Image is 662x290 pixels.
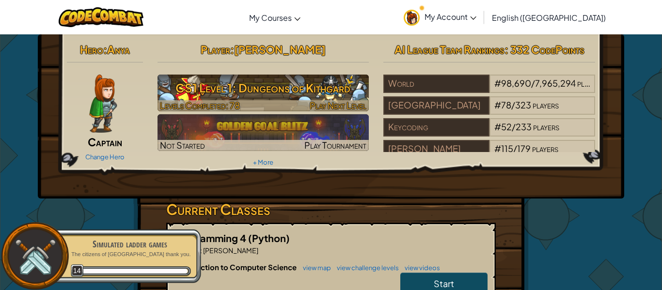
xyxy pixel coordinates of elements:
span: players [532,143,558,154]
span: : 332 CodePoints [504,43,584,56]
a: view map [298,264,331,272]
span: My Courses [249,13,292,23]
span: Levels Completed: 78 [160,100,240,111]
a: My Courses [244,4,305,31]
div: World [383,75,489,93]
span: AI League Team Rankings [394,43,504,56]
span: # [494,143,501,154]
span: 233 [516,121,532,132]
span: Play Tournament [304,139,366,151]
img: CS1 Level 1: Dungeons of Kithgard [158,75,369,111]
span: # [494,99,501,110]
img: swords.png [13,234,57,278]
span: 115 [501,143,513,154]
span: Anya [107,43,130,56]
img: Golden Goal [158,114,369,151]
span: / [513,143,517,154]
div: [GEOGRAPHIC_DATA] [383,96,489,115]
span: [PERSON_NAME] [202,246,258,255]
div: Simulated ladder games [69,237,191,251]
span: : [200,246,202,255]
span: # [494,77,501,89]
a: English ([GEOGRAPHIC_DATA]) [487,4,611,31]
a: My Account [399,2,481,32]
span: 14 [71,264,84,277]
span: / [531,77,535,89]
a: [GEOGRAPHIC_DATA]#78/323players [383,106,595,117]
span: Introduction to Computer Science [174,262,298,272]
a: World#98,690/7,965,294players [383,84,595,95]
span: English ([GEOGRAPHIC_DATA]) [492,13,606,23]
a: [PERSON_NAME]#115/179players [383,149,595,160]
a: Change Hero [85,153,125,161]
span: Player [201,43,230,56]
span: : [230,43,234,56]
a: view videos [400,264,440,272]
h3: CS1 Level 1: Dungeons of Kithgard [158,77,369,99]
img: CodeCombat logo [59,7,143,27]
h3: Current Classes [166,198,496,220]
img: avatar [404,10,420,26]
a: Keycoding#52/233players [383,127,595,138]
span: / [511,99,515,110]
span: Programming 4 [174,232,248,244]
span: 323 [515,99,531,110]
span: players [533,121,559,132]
span: Play Next Level [310,100,366,111]
span: players [577,77,603,89]
a: Not StartedPlay Tournament [158,114,369,151]
span: 78 [501,99,511,110]
span: # [494,121,501,132]
span: 7,965,294 [535,77,576,89]
span: Not Started [160,139,205,151]
div: [PERSON_NAME] [383,140,489,158]
span: : [103,43,107,56]
span: players [533,99,559,110]
span: 98,690 [501,77,531,89]
a: + More [253,158,273,166]
img: captain-pose.png [89,75,117,133]
span: (Python) [248,232,290,244]
span: Captain [88,135,122,149]
span: Hero [80,43,103,56]
span: My Account [425,12,476,22]
span: Start [434,278,454,289]
a: Play Next Level [158,75,369,111]
span: 52 [501,121,512,132]
a: view challenge levels [332,264,399,272]
span: [PERSON_NAME] [234,43,326,56]
p: The citizens of [GEOGRAPHIC_DATA] thank you. [69,251,191,258]
div: Keycoding [383,118,489,137]
span: / [512,121,516,132]
span: 179 [517,143,531,154]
